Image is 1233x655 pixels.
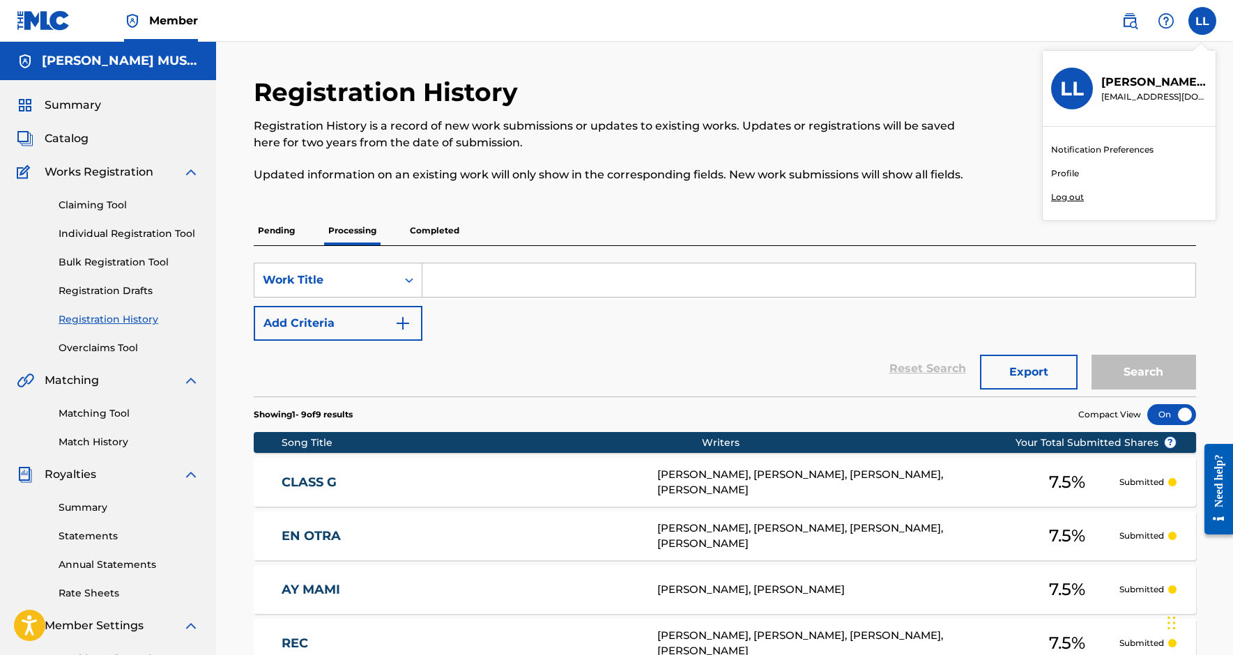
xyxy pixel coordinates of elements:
a: Individual Registration Tool [59,226,199,241]
div: Widget de chat [1163,588,1233,655]
p: leonardols9651@gmail.com [1101,91,1207,103]
span: Matching [45,372,99,389]
span: Works Registration [45,164,153,180]
a: Bulk Registration Tool [59,255,199,270]
p: Leonardo Lopez Santiago [1101,74,1207,91]
form: Search Form [254,263,1196,396]
p: Log out [1051,191,1084,203]
span: ? [1165,437,1176,448]
a: CatalogCatalog [17,130,89,147]
img: Accounts [17,53,33,70]
div: Writers [702,436,1060,450]
div: [PERSON_NAME], [PERSON_NAME] [657,582,1016,598]
img: Royalties [17,466,33,483]
p: Registration History is a record of new work submissions or updates to existing works. Updates or... [254,118,979,151]
a: Registration Drafts [59,284,199,298]
a: Registration History [59,312,199,327]
img: Top Rightsholder [124,13,141,29]
p: Submitted [1119,476,1164,488]
a: Rate Sheets [59,586,199,601]
div: Help [1152,7,1180,35]
img: help [1158,13,1174,29]
span: Member [149,13,198,29]
a: Annual Statements [59,557,199,572]
a: Statements [59,529,199,544]
a: Public Search [1116,7,1144,35]
span: 7.5 % [1049,523,1085,548]
a: REC [282,635,638,652]
a: Profile [1051,167,1079,180]
h3: LL [1060,77,1084,101]
h5: LEONARDO LOPEZ SANTIAGO MUSIC [42,53,199,69]
span: 7.5 % [1049,577,1085,602]
button: Export [980,355,1078,390]
a: Matching Tool [59,406,199,421]
img: expand [183,617,199,634]
p: Submitted [1119,530,1164,542]
p: Updated information on an existing work will only show in the corresponding fields. New work subm... [254,167,979,183]
div: Work Title [263,272,388,288]
span: 7.5 % [1049,470,1085,495]
span: Member Settings [45,617,144,634]
a: SummarySummary [17,97,101,114]
a: Claiming Tool [59,198,199,213]
div: Arrastrar [1167,602,1176,644]
img: expand [183,164,199,180]
img: Matching [17,372,34,389]
h2: Registration History [254,77,525,108]
a: Match History [59,435,199,449]
span: Royalties [45,466,96,483]
a: EN OTRA [282,528,638,544]
img: MLC Logo [17,10,70,31]
div: [PERSON_NAME], [PERSON_NAME], [PERSON_NAME], [PERSON_NAME] [657,521,1016,552]
img: Summary [17,97,33,114]
p: Completed [406,216,464,245]
div: Song Title [282,436,702,450]
img: search [1121,13,1138,29]
span: Summary [45,97,101,114]
p: Pending [254,216,299,245]
img: Works Registration [17,164,35,180]
div: [PERSON_NAME], [PERSON_NAME], [PERSON_NAME], [PERSON_NAME] [657,467,1016,498]
span: Compact View [1078,408,1141,421]
a: CLASS G [282,475,638,491]
a: AY MAMI [282,582,638,598]
p: Submitted [1119,637,1164,649]
span: Your Total Submitted Shares [1016,436,1177,450]
img: Catalog [17,130,33,147]
iframe: Chat Widget [1163,588,1233,655]
iframe: Resource Center [1194,432,1233,547]
span: Catalog [45,130,89,147]
div: User Menu [1188,7,1216,35]
button: Add Criteria [254,306,422,341]
p: Showing 1 - 9 of 9 results [254,408,353,421]
a: Summary [59,500,199,515]
img: expand [183,372,199,389]
img: 9d2ae6d4665cec9f34b9.svg [395,315,411,332]
img: expand [183,466,199,483]
a: Overclaims Tool [59,341,199,355]
p: Submitted [1119,583,1164,596]
p: Processing [324,216,381,245]
a: Notification Preferences [1051,144,1154,156]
